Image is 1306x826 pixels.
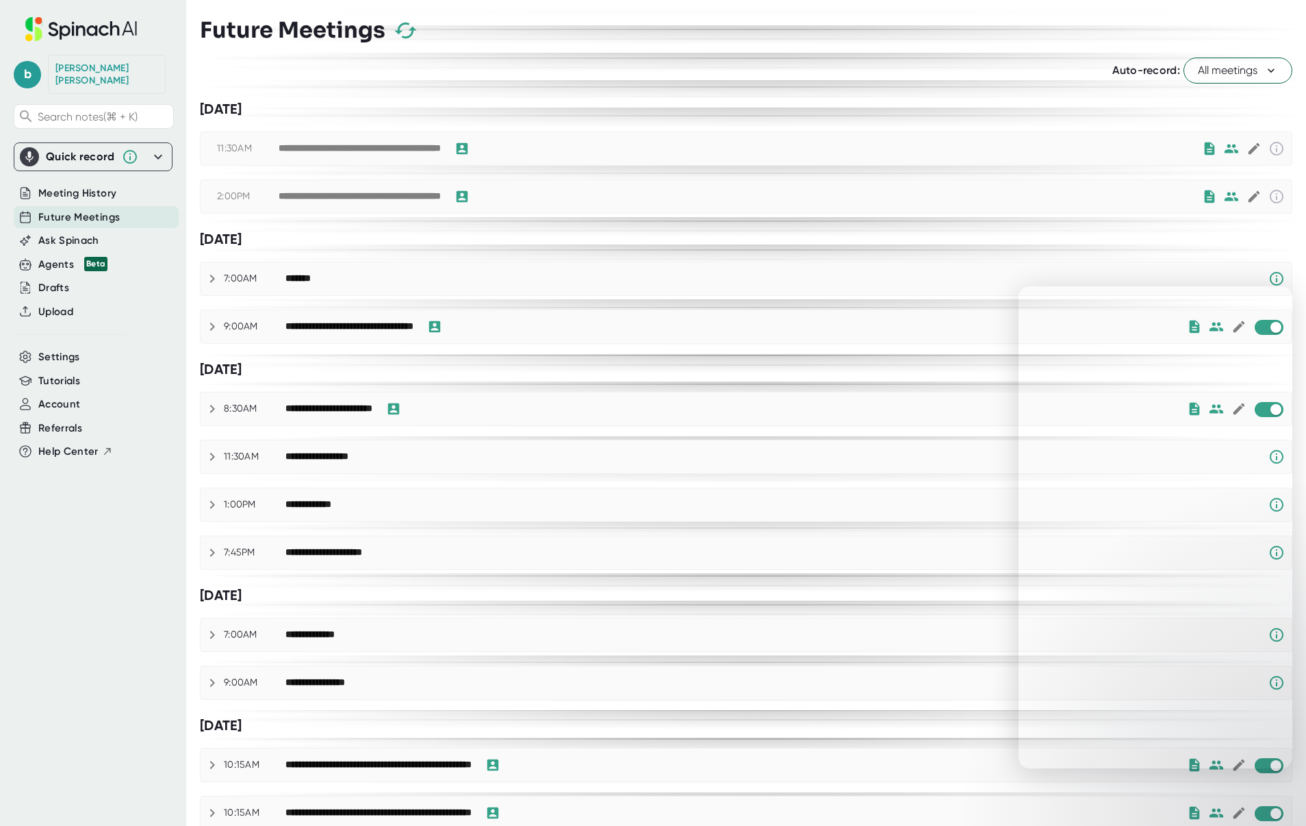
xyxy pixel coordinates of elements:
[200,717,1292,734] div: [DATE]
[46,150,115,164] div: Quick record
[224,807,285,819] div: 10:15AM
[217,190,279,203] div: 2:00PM
[1259,779,1292,812] iframe: Intercom live chat
[217,142,279,155] div: 11:30AM
[1183,58,1292,84] button: All meetings
[200,101,1292,118] div: [DATE]
[224,547,285,559] div: 7:45PM
[38,210,120,225] button: Future Meetings
[38,304,73,320] button: Upload
[200,361,1292,378] div: [DATE]
[224,403,285,415] div: 8:30AM
[224,451,285,463] div: 11:30AM
[38,444,113,460] button: Help Center
[14,61,41,88] span: b
[84,257,107,271] div: Beta
[38,257,107,273] div: Agents
[20,143,166,171] div: Quick record
[38,397,80,412] button: Account
[1268,188,1285,205] svg: This event has already passed
[1112,64,1180,77] span: Auto-record:
[38,233,99,249] button: Ask Spinach
[38,280,69,296] button: Drafts
[200,231,1292,248] div: [DATE]
[224,629,285,641] div: 7:00AM
[224,499,285,511] div: 1:00PM
[38,257,107,273] button: Agents Beta
[224,759,285,771] div: 10:15AM
[38,186,116,201] button: Meeting History
[200,587,1292,604] div: [DATE]
[1268,140,1285,157] svg: This event has already passed
[38,349,80,365] button: Settings
[38,444,99,460] span: Help Center
[55,62,158,86] div: Brett Michaels
[224,273,285,285] div: 7:00AM
[224,321,285,333] div: 9:00AM
[1268,271,1285,287] svg: Spinach requires a video conference link.
[200,17,385,43] h3: Future Meetings
[38,110,138,123] span: Search notes (⌘ + K)
[1198,62,1278,79] span: All meetings
[38,373,80,389] button: Tutorials
[38,421,82,436] button: Referrals
[224,677,285,689] div: 9:00AM
[1019,286,1292,768] iframe: Intercom live chat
